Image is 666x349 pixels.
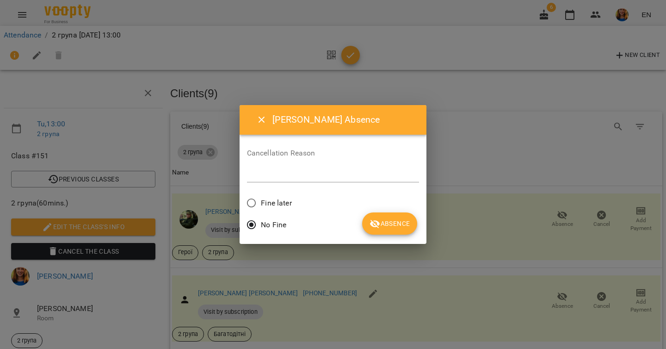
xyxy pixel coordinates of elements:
button: Close [251,109,273,131]
label: Cancellation Reason [247,150,419,157]
button: Absence [362,212,417,235]
span: No Fine [261,219,286,231]
span: Fine later [261,198,291,209]
h6: [PERSON_NAME] Absence [272,112,415,127]
span: Absence [370,218,410,229]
